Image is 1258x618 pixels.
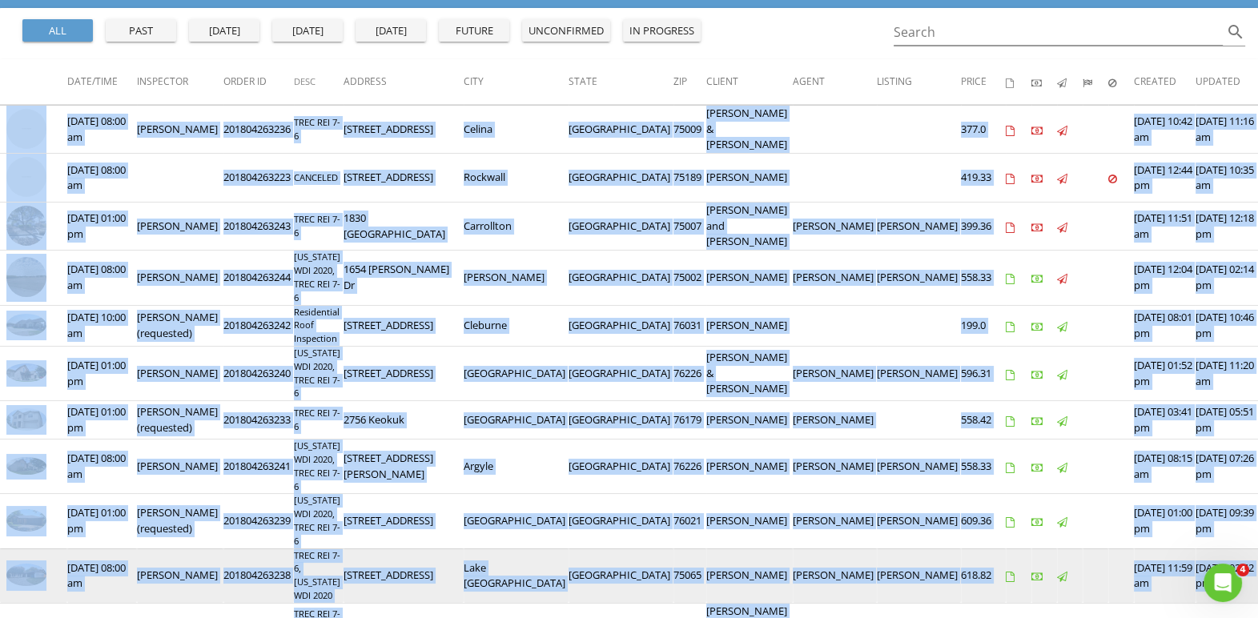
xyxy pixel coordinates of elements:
[877,202,961,251] td: [PERSON_NAME]
[1134,202,1196,251] td: [DATE] 11:51 am
[706,401,793,439] td: [PERSON_NAME]
[344,346,464,400] td: [STREET_ADDRESS]
[569,251,673,305] td: [GEOGRAPHIC_DATA]
[793,401,877,439] td: [PERSON_NAME]
[356,19,426,42] button: [DATE]
[223,105,294,154] td: 201804263236
[464,346,569,400] td: [GEOGRAPHIC_DATA]
[464,548,569,603] td: Lake [GEOGRAPHIC_DATA]
[464,202,569,251] td: Carrollton
[623,19,701,42] button: in progress
[569,439,673,494] td: [GEOGRAPHIC_DATA]
[673,202,706,251] td: 75007
[294,116,340,142] span: TREC REI 7-6
[6,363,46,382] img: 9353707%2Fcover_photos%2FQu2i0bKPEuTTOv3kmU0D%2Fsmall.jpg
[1134,439,1196,494] td: [DATE] 08:15 am
[793,251,877,305] td: [PERSON_NAME]
[706,439,793,494] td: [PERSON_NAME]
[6,564,46,586] img: 9353356%2Fcover_photos%2FAGLvNc34FQg1NxymfcQM%2Fsmall.jpg
[67,251,137,305] td: [DATE] 08:00 am
[1108,59,1134,104] th: Canceled: Not sorted.
[1196,74,1240,88] span: Updated
[67,154,137,203] td: [DATE] 08:00 am
[961,548,1006,603] td: 618.82
[67,202,137,251] td: [DATE] 01:00 pm
[793,74,825,88] span: Agent
[706,305,793,346] td: [PERSON_NAME]
[344,548,464,603] td: [STREET_ADDRESS]
[793,439,877,494] td: [PERSON_NAME]
[961,494,1006,548] td: 609.36
[439,19,509,42] button: future
[673,346,706,400] td: 76226
[673,74,687,88] span: Zip
[223,439,294,494] td: 201804263241
[464,154,569,203] td: Rockwall
[569,346,673,400] td: [GEOGRAPHIC_DATA]
[344,74,387,88] span: Address
[894,19,1224,46] input: Search
[223,251,294,305] td: 201804263244
[706,346,793,400] td: [PERSON_NAME] & [PERSON_NAME]
[189,19,259,42] button: [DATE]
[67,494,137,548] td: [DATE] 01:00 pm
[294,59,344,104] th: Desc: Not sorted.
[1204,564,1242,602] iframe: Intercom live chat
[1057,59,1083,104] th: Published: Not sorted.
[569,494,673,548] td: [GEOGRAPHIC_DATA]
[464,494,569,548] td: [GEOGRAPHIC_DATA]
[6,109,46,149] img: streetview
[464,74,484,88] span: City
[223,401,294,439] td: 201804263233
[294,549,340,601] span: TREC REI 7-6, [US_STATE] WDI 2020
[223,494,294,548] td: 201804263239
[706,548,793,603] td: [PERSON_NAME]
[793,548,877,603] td: [PERSON_NAME]
[877,439,961,494] td: [PERSON_NAME]
[67,439,137,494] td: [DATE] 08:00 am
[569,154,673,203] td: [GEOGRAPHIC_DATA]
[137,548,223,603] td: [PERSON_NAME]
[223,74,267,88] span: Order ID
[569,74,597,88] span: State
[793,346,877,400] td: [PERSON_NAME]
[706,105,793,154] td: [PERSON_NAME] & [PERSON_NAME]
[223,202,294,251] td: 201804263243
[706,202,793,251] td: [PERSON_NAME] and [PERSON_NAME]
[673,439,706,494] td: 76226
[961,251,1006,305] td: 558.33
[629,23,694,39] div: in progress
[793,59,877,104] th: Agent: Not sorted.
[344,59,464,104] th: Address: Not sorted.
[877,59,961,104] th: Listing: Not sorted.
[877,548,961,603] td: [PERSON_NAME]
[1236,564,1249,576] span: 4
[223,305,294,346] td: 201804263242
[137,105,223,154] td: [PERSON_NAME]
[569,59,673,104] th: State: Not sorted.
[137,439,223,494] td: [PERSON_NAME]
[961,401,1006,439] td: 558.42
[6,257,46,297] img: streetview
[961,105,1006,154] td: 377.0
[272,19,343,42] button: [DATE]
[67,548,137,603] td: [DATE] 08:00 am
[344,305,464,346] td: [STREET_ADDRESS]
[464,105,569,154] td: Celina
[344,251,464,305] td: 1654 [PERSON_NAME] Dr
[1134,74,1176,88] span: Created
[223,548,294,603] td: 201804263238
[67,305,137,346] td: [DATE] 10:00 am
[294,347,340,399] span: [US_STATE] WDI 2020, TREC REI 7-6
[464,59,569,104] th: City: Not sorted.
[877,494,961,548] td: [PERSON_NAME]
[529,23,604,39] div: unconfirmed
[673,305,706,346] td: 76031
[1134,105,1196,154] td: [DATE] 10:42 am
[294,75,316,87] span: Desc
[112,23,170,39] div: past
[569,105,673,154] td: [GEOGRAPHIC_DATA]
[67,346,137,400] td: [DATE] 01:00 pm
[223,346,294,400] td: 201804263240
[344,105,464,154] td: [STREET_ADDRESS]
